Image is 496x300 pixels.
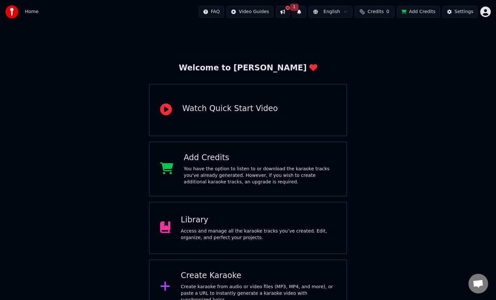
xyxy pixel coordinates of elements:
div: Library [181,215,336,225]
div: Watch Quick Start Video [182,103,278,114]
button: Credits0 [355,6,394,18]
button: Settings [443,6,478,18]
button: Video Guides [227,6,273,18]
button: Add Credits [397,6,440,18]
div: Add Credits [184,153,336,163]
img: youka [5,5,18,18]
div: You have the option to listen to or download the karaoke tracks you've already generated. However... [184,166,336,185]
div: Create Karaoke [181,271,336,281]
div: Welcome to [PERSON_NAME] [179,63,317,73]
span: Home [25,9,38,15]
span: 1 [290,4,299,11]
button: 1 [292,6,306,18]
span: Credits [367,9,383,15]
span: 0 [386,9,389,15]
button: FAQ [199,6,224,18]
div: Settings [455,9,473,15]
div: Access and manage all the karaoke tracks you’ve created. Edit, organize, and perfect your projects. [181,228,336,241]
nav: breadcrumb [25,9,38,15]
a: Open chat [468,274,488,293]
